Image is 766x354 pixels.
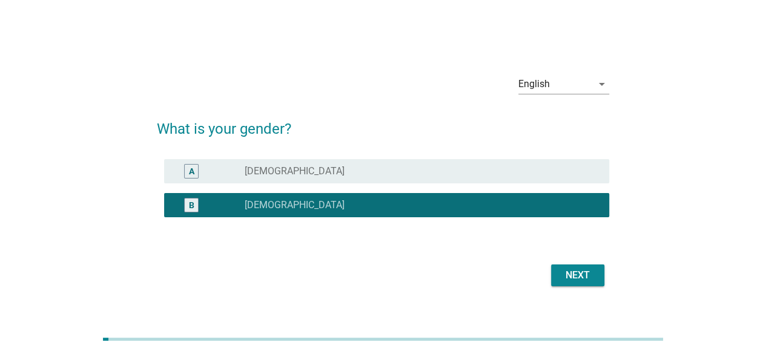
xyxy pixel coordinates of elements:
div: English [518,79,550,90]
label: [DEMOGRAPHIC_DATA] [245,165,345,177]
button: Next [551,264,604,286]
div: A [189,165,194,177]
i: arrow_drop_down [595,77,609,91]
div: B [189,198,194,211]
label: [DEMOGRAPHIC_DATA] [245,199,345,211]
h2: What is your gender? [157,106,609,140]
div: Next [561,268,595,283]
